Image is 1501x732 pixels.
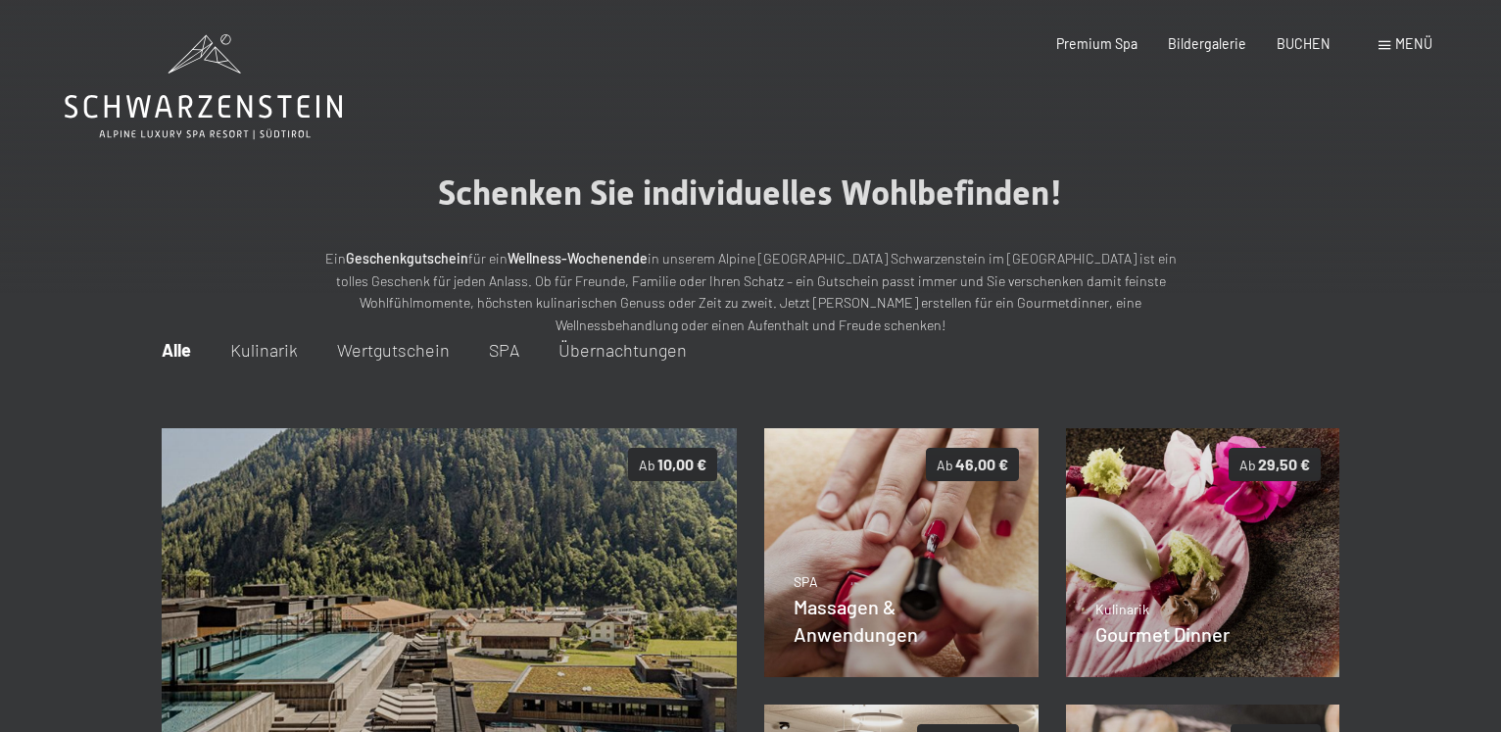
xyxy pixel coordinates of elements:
[1277,35,1331,52] a: BUCHEN
[346,250,468,267] strong: Geschenkgutschein
[319,248,1182,336] p: Ein für ein in unserem Alpine [GEOGRAPHIC_DATA] Schwarzenstein im [GEOGRAPHIC_DATA] ist ein tolle...
[1056,35,1138,52] a: Premium Spa
[508,250,648,267] strong: Wellness-Wochenende
[1395,35,1432,52] span: Menü
[438,172,1063,213] span: Schenken Sie individuelles Wohlbefinden!
[1168,35,1246,52] a: Bildergalerie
